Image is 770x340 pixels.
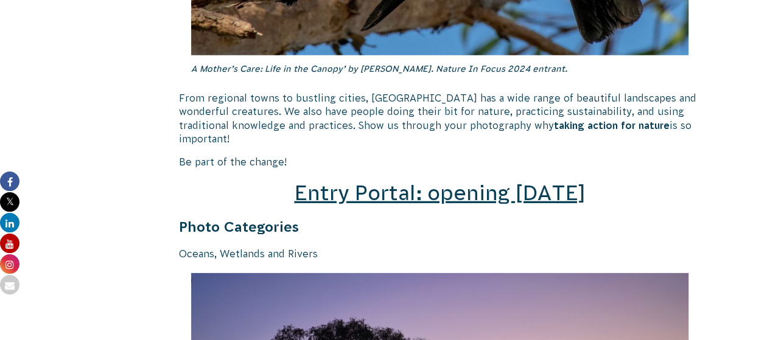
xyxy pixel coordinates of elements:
em: A Mother’s Care: Life in the Canopy’ by [PERSON_NAME]. Nature In Focus 2024 entrant. [191,64,567,74]
p: From regional towns to bustling cities, [GEOGRAPHIC_DATA] has a wide range of beautiful landscape... [179,91,701,146]
p: Be part of the change! [179,155,701,168]
strong: Photo Categories [179,219,299,235]
strong: taking action for nature [554,120,670,131]
p: Oceans, Wetlands and Rivers [179,247,701,260]
a: Entry Portal: opening [DATE] [294,181,585,204]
